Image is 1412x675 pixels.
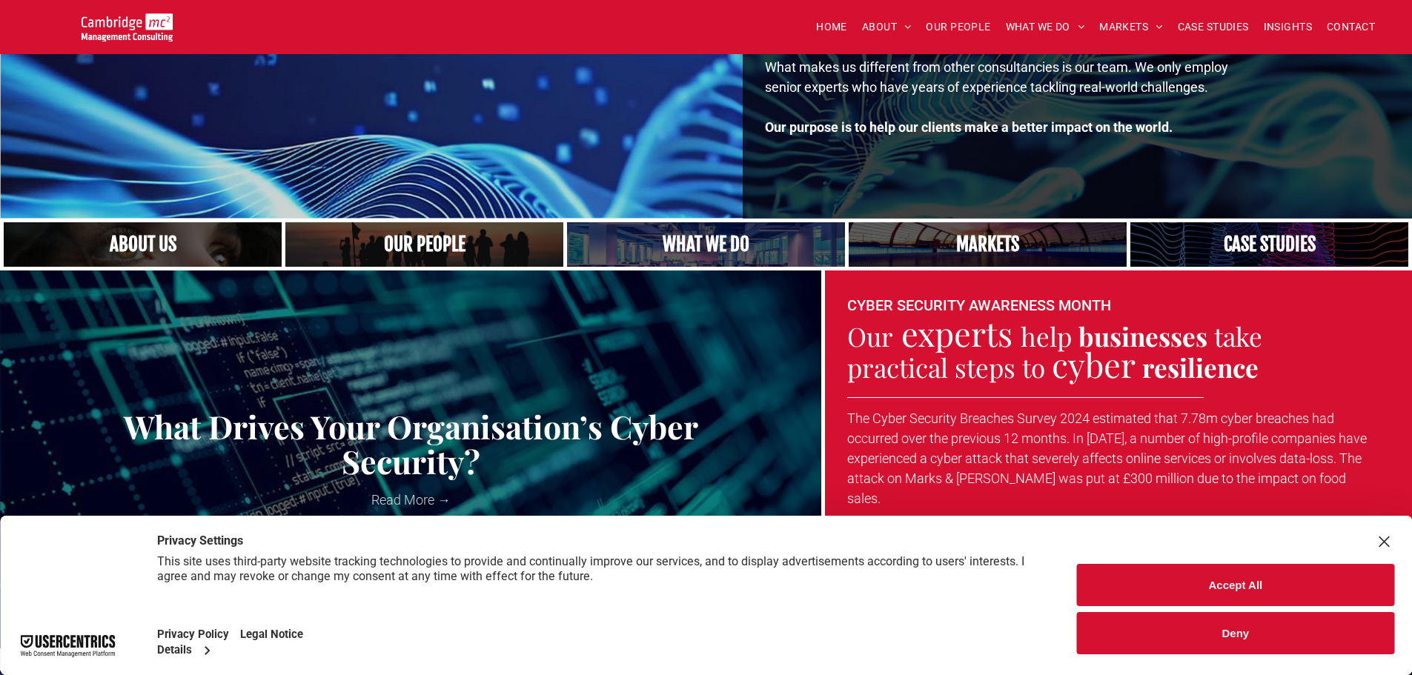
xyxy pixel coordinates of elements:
a: CASE STUDIES | See an Overview of All Our Case Studies | Cambridge Management Consulting [1130,222,1408,267]
span: take practical steps to [847,319,1262,385]
a: HOME [809,16,855,39]
span: What makes us different from other consultancies is our team. We only employ senior experts who h... [765,59,1228,95]
a: ABOUT [855,16,919,39]
span: The Cyber Security Breaches Survey 2024 estimated that 7.78m cyber breaches had occurred over the... [847,410,1367,506]
strong: resilience [1142,350,1259,385]
a: What Drives Your Organisation’s Cyber Security? [11,409,810,479]
a: Your Business Transformed | Cambridge Management Consulting [82,16,173,31]
a: A crowd in silhouette at sunset, on a rise or lookout point [285,222,563,267]
font: CYBER SECURITY AWARENESS MONTH [847,296,1111,314]
strong: businesses [1078,319,1207,353]
a: WHAT WE DO [998,16,1093,39]
a: A yoga teacher lifting his whole body off the ground in the peacock pose [559,221,854,268]
a: OUR PEOPLE [918,16,998,39]
strong: Our purpose is to help our clients make a better impact on the world. [765,119,1173,135]
a: MARKETS [1092,16,1170,39]
a: Our Markets | Cambridge Management Consulting [849,222,1127,267]
img: Go to Homepage [82,13,173,41]
span: Our [847,319,893,353]
a: Read More → [11,490,810,510]
a: Close up of woman's face, centered on her eyes [4,222,282,267]
span: experts [901,310,1012,355]
span: help [1021,319,1072,353]
a: CONTACT [1319,16,1382,39]
a: CASE STUDIES [1170,16,1256,39]
a: INSIGHTS [1256,16,1319,39]
span: cyber [1052,342,1136,386]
